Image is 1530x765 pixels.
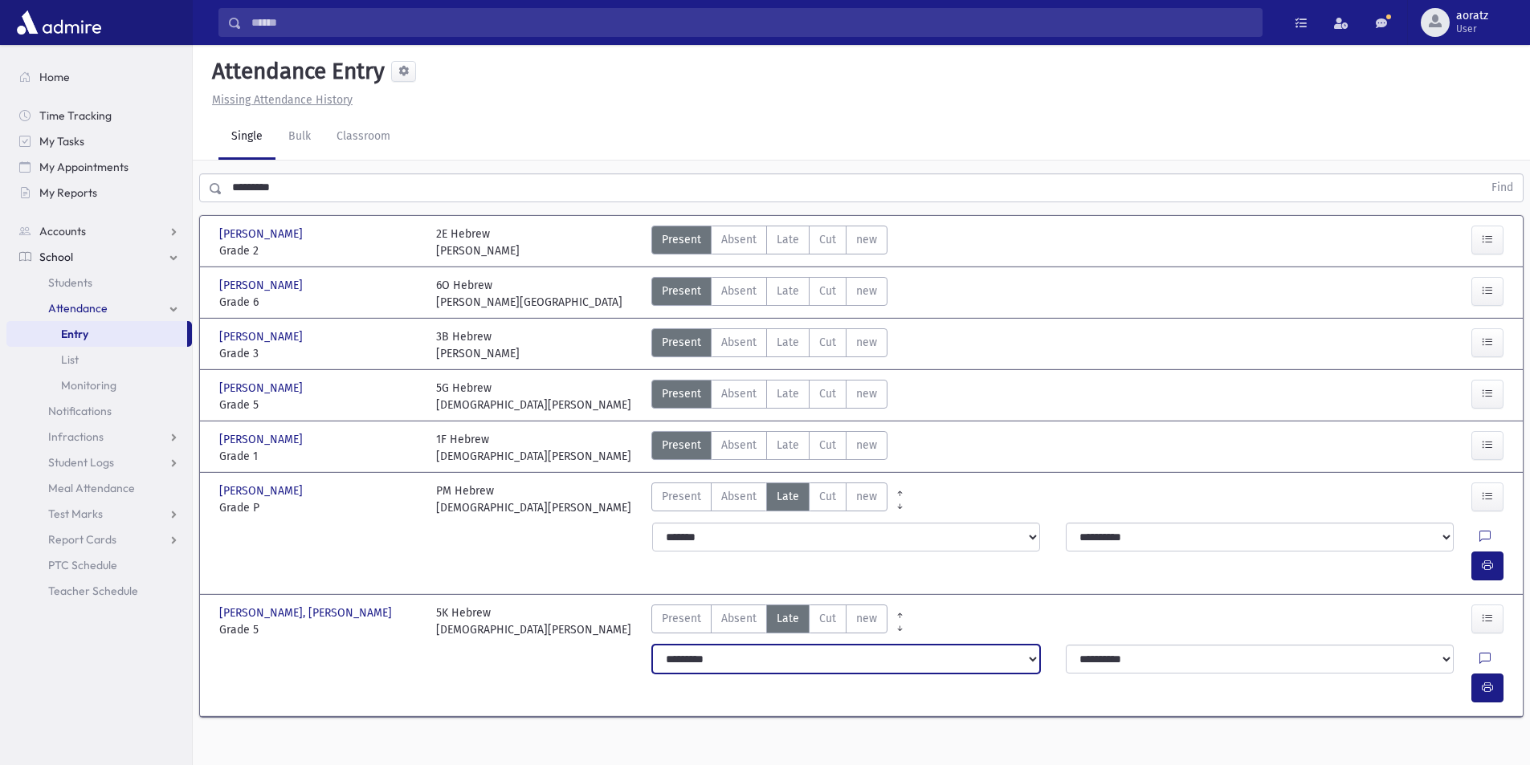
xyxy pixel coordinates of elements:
[219,277,306,294] span: [PERSON_NAME]
[436,604,631,638] div: 5K Hebrew [DEMOGRAPHIC_DATA][PERSON_NAME]
[721,283,757,299] span: Absent
[6,398,192,424] a: Notifications
[6,501,192,527] a: Test Marks
[662,437,701,454] span: Present
[1456,10,1488,22] span: aoratz
[48,275,92,290] span: Students
[819,283,836,299] span: Cut
[206,58,385,85] h5: Attendance Entry
[242,8,1262,37] input: Search
[856,488,877,505] span: new
[39,70,70,84] span: Home
[777,610,799,627] span: Late
[819,610,836,627] span: Cut
[856,334,877,351] span: new
[39,185,97,200] span: My Reports
[6,180,192,205] a: My Reports
[6,270,192,295] a: Students
[856,610,877,627] span: new
[48,584,138,598] span: Teacher Schedule
[777,437,799,454] span: Late
[856,231,877,248] span: new
[721,231,757,248] span: Absent
[856,283,877,299] span: new
[662,231,701,248] span: Present
[61,378,116,393] span: Monitoring
[651,482,887,516] div: AttTypes
[721,334,757,351] span: Absent
[219,328,306,345] span: [PERSON_NAME]
[219,226,306,242] span: [PERSON_NAME]
[219,482,306,499] span: [PERSON_NAME]
[48,455,114,470] span: Student Logs
[436,380,631,413] div: 5G Hebrew [DEMOGRAPHIC_DATA][PERSON_NAME]
[819,437,836,454] span: Cut
[6,578,192,604] a: Teacher Schedule
[39,160,129,174] span: My Appointments
[6,218,192,244] a: Accounts
[218,115,275,160] a: Single
[48,481,135,495] span: Meal Attendance
[48,532,116,547] span: Report Cards
[777,231,799,248] span: Late
[6,154,192,180] a: My Appointments
[6,64,192,90] a: Home
[48,507,103,521] span: Test Marks
[721,488,757,505] span: Absent
[819,231,836,248] span: Cut
[436,431,631,465] div: 1F Hebrew [DEMOGRAPHIC_DATA][PERSON_NAME]
[61,352,79,367] span: List
[651,328,887,362] div: AttTypes
[219,345,420,362] span: Grade 3
[651,380,887,413] div: AttTypes
[777,283,799,299] span: Late
[39,250,73,264] span: School
[39,134,84,149] span: My Tasks
[6,295,192,321] a: Attendance
[651,604,887,638] div: AttTypes
[48,429,104,444] span: Infractions
[219,294,420,311] span: Grade 6
[219,242,420,259] span: Grade 2
[6,103,192,128] a: Time Tracking
[219,621,420,638] span: Grade 5
[662,283,701,299] span: Present
[6,244,192,270] a: School
[777,385,799,402] span: Late
[6,475,192,501] a: Meal Attendance
[39,224,86,238] span: Accounts
[219,397,420,413] span: Grade 5
[662,488,701,505] span: Present
[219,448,420,465] span: Grade 1
[436,328,520,362] div: 3B Hebrew [PERSON_NAME]
[219,604,395,621] span: [PERSON_NAME], [PERSON_NAME]
[6,450,192,475] a: Student Logs
[48,301,108,315] span: Attendance
[6,347,192,372] a: List
[6,552,192,578] a: PTC Schedule
[721,610,757,627] span: Absent
[651,226,887,259] div: AttTypes
[662,610,701,627] span: Present
[48,404,112,418] span: Notifications
[39,108,112,123] span: Time Tracking
[6,372,192,398] a: Monitoring
[436,482,631,516] div: PM Hebrew [DEMOGRAPHIC_DATA][PERSON_NAME]
[721,437,757,454] span: Absent
[777,488,799,505] span: Late
[219,499,420,516] span: Grade P
[6,527,192,552] a: Report Cards
[721,385,757,402] span: Absent
[819,334,836,351] span: Cut
[856,385,877,402] span: new
[1482,174,1523,201] button: Find
[436,226,520,259] div: 2E Hebrew [PERSON_NAME]
[275,115,324,160] a: Bulk
[212,93,353,107] u: Missing Attendance History
[777,334,799,351] span: Late
[13,6,105,39] img: AdmirePro
[1456,22,1488,35] span: User
[219,380,306,397] span: [PERSON_NAME]
[819,488,836,505] span: Cut
[206,93,353,107] a: Missing Attendance History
